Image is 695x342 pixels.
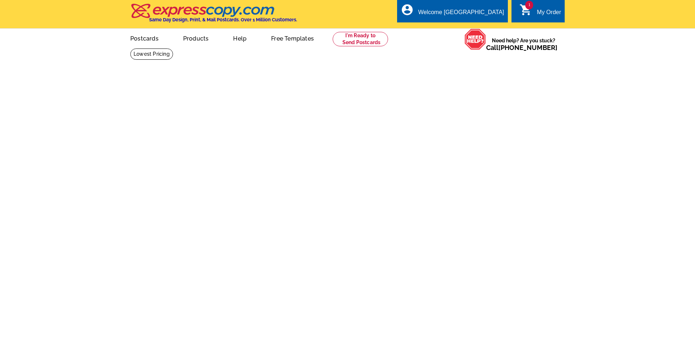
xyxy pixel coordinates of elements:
a: Free Templates [260,29,325,46]
div: My Order [537,9,561,19]
i: account_circle [401,3,414,16]
img: help [464,29,486,50]
span: 1 [525,1,533,9]
a: Help [222,29,258,46]
h4: Same Day Design, Print, & Mail Postcards. Over 1 Million Customers. [149,17,297,22]
a: [PHONE_NUMBER] [498,44,557,51]
a: Products [172,29,220,46]
a: 1 shopping_cart My Order [519,8,561,17]
span: Need help? Are you stuck? [486,37,561,51]
a: Same Day Design, Print, & Mail Postcards. Over 1 Million Customers. [130,9,297,22]
div: Welcome [GEOGRAPHIC_DATA] [418,9,504,19]
a: Postcards [119,29,170,46]
i: shopping_cart [519,3,532,16]
span: Call [486,44,557,51]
